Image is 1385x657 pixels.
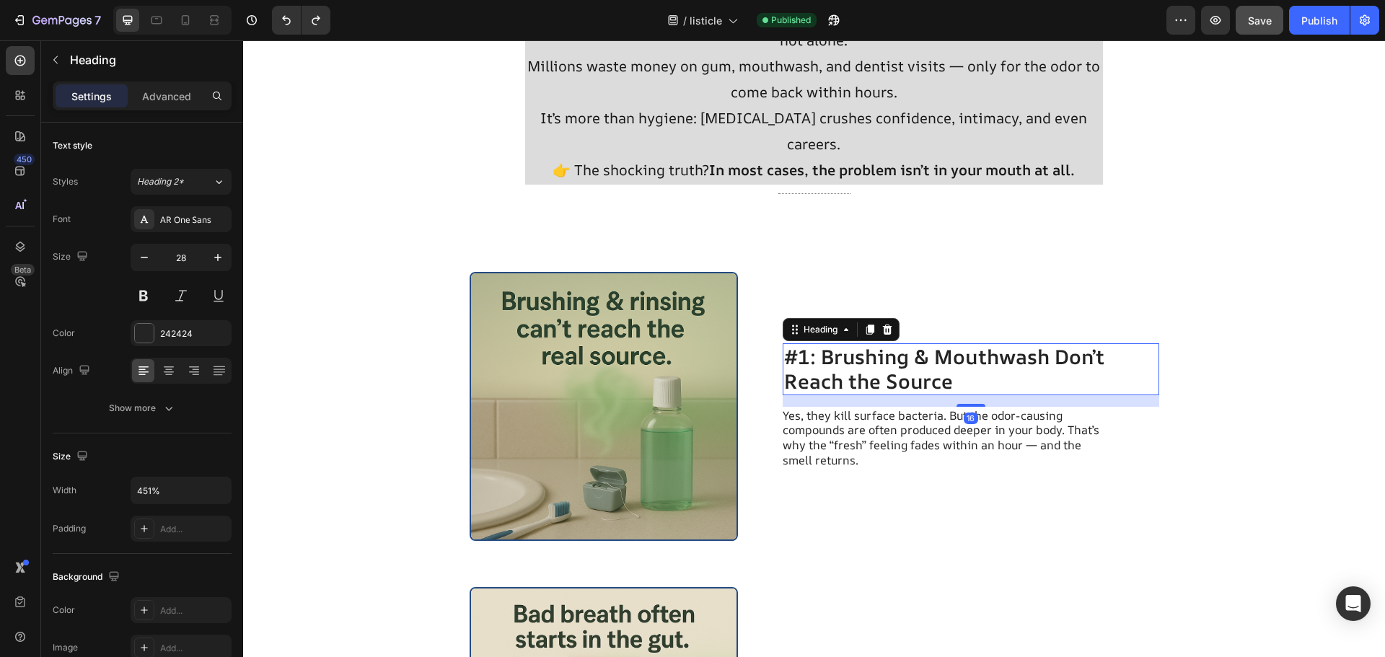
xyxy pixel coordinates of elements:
div: Undo/Redo [272,6,330,35]
strong: In most cases, the problem isn’t in your mouth at all. [466,120,832,139]
button: Publish [1289,6,1350,35]
button: Save [1236,6,1283,35]
div: Color [53,604,75,617]
div: Background [53,568,123,587]
div: Beta [11,264,35,275]
div: Image [53,641,78,654]
button: 7 [6,6,107,35]
p: 👉 The shocking truth? [283,117,858,143]
span: Published [771,14,811,27]
p: Yes, they kill surface bacteria. But the odor-causing compounds are often produced deeper in your... [540,368,863,428]
div: Add... [160,523,228,536]
iframe: Design area [243,40,1385,657]
button: Show more [53,395,232,421]
div: Publish [1301,13,1337,28]
div: 450 [14,154,35,165]
div: Open Intercom Messenger [1336,586,1371,621]
div: Align [53,361,93,381]
div: Add... [160,604,228,617]
div: Size [53,247,91,267]
div: Text style [53,139,92,152]
div: 242424 [160,327,228,340]
div: Font [53,213,71,226]
div: Width [53,484,76,497]
div: Styles [53,175,78,188]
div: Color [53,327,75,340]
input: Auto [131,477,231,503]
div: Add... [160,642,228,655]
p: 7 [94,12,101,29]
div: AR One Sans [160,213,228,226]
button: Heading 2* [131,169,232,195]
span: / [683,13,687,28]
div: Heading [558,283,597,296]
div: 16 [721,372,735,384]
p: Advanced [142,89,191,104]
span: listicle [690,13,722,28]
p: It’s more than hygiene: [MEDICAL_DATA] crushes confidence, intimacy, and even careers. [283,65,858,117]
p: Heading [70,51,226,69]
h2: #1: Brushing & Mouthwash Don’t Reach the Source [540,303,916,354]
p: Settings [71,89,112,104]
span: Save [1248,14,1272,27]
span: Heading 2* [137,175,184,188]
div: Size [53,447,91,467]
div: Show more [109,401,176,415]
img: gempages_581411444419986345-44b4a8ae-1cbc-44df-8de6-8fab5570c543.png [228,233,494,499]
div: Padding [53,522,86,535]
